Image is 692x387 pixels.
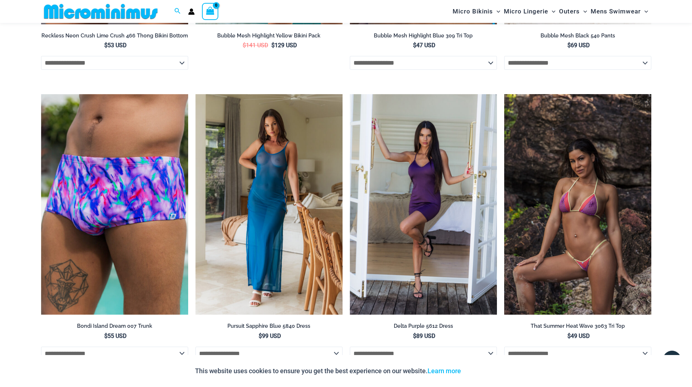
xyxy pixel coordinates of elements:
nav: Site Navigation [450,1,651,22]
span: Mens Swimwear [591,2,641,21]
a: Pursuit Sapphire Blue 5840 Dress 02Pursuit Sapphire Blue 5840 Dress 04Pursuit Sapphire Blue 5840 ... [195,94,343,315]
img: Delta Purple 5612 Dress 01 [350,94,497,315]
bdi: 55 USD [104,332,126,339]
a: OutersMenu ToggleMenu Toggle [557,2,589,21]
h2: Bubble Mesh Highlight Yellow Bikini Pack [195,32,343,39]
span: Menu Toggle [493,2,500,21]
bdi: 141 USD [243,42,268,49]
a: Account icon link [188,8,195,15]
img: Bondi Island Dream 007 Trunk 01 [41,94,188,315]
bdi: 89 USD [413,332,435,339]
h2: Delta Purple 5612 Dress [350,323,497,330]
h2: Reckless Neon Crush Lime Crush 466 Thong Bikini Bottom [41,32,188,39]
span: $ [567,332,571,339]
a: That Summer Heat Wave 3063 Tri Top 01That Summer Heat Wave 3063 Tri Top 4303 Micro Bottom 02That ... [504,94,651,315]
span: $ [567,42,571,49]
h2: Bubble Mesh Highlight Blue 309 Tri Top [350,32,497,39]
a: That Summer Heat Wave 3063 Tri Top [504,323,651,332]
bdi: 53 USD [104,42,126,49]
p: This website uses cookies to ensure you get the best experience on our website. [195,366,461,376]
bdi: 99 USD [259,332,281,339]
span: $ [104,332,108,339]
bdi: 49 USD [567,332,590,339]
a: Bubble Mesh Highlight Yellow Bikini Pack [195,32,343,42]
h2: Bondi Island Dream 007 Trunk [41,323,188,330]
span: $ [243,42,246,49]
a: View Shopping Cart, empty [202,3,219,20]
a: Learn more [428,367,461,375]
a: Reckless Neon Crush Lime Crush 466 Thong Bikini Bottom [41,32,188,42]
h2: Bubble Mesh Black 540 Pants [504,32,651,39]
h2: Pursuit Sapphire Blue 5840 Dress [195,323,343,330]
span: $ [413,42,416,49]
img: Pursuit Sapphire Blue 5840 Dress 02 [195,94,343,315]
button: Accept [466,362,497,380]
span: Menu Toggle [580,2,587,21]
a: Pursuit Sapphire Blue 5840 Dress [195,323,343,332]
a: Search icon link [174,7,181,16]
img: MM SHOP LOGO FLAT [41,3,161,20]
span: $ [259,332,262,339]
a: Micro BikinisMenu ToggleMenu Toggle [451,2,502,21]
a: Micro LingerieMenu ToggleMenu Toggle [502,2,557,21]
bdi: 47 USD [413,42,435,49]
span: Menu Toggle [548,2,555,21]
a: Delta Purple 5612 Dress 01Delta Purple 5612 Dress 03Delta Purple 5612 Dress 03 [350,94,497,315]
span: Micro Bikinis [453,2,493,21]
a: Delta Purple 5612 Dress [350,323,497,332]
span: $ [271,42,275,49]
span: $ [104,42,108,49]
span: $ [413,332,416,339]
a: Bondi Island Dream 007 Trunk 01Bondi Island Dream 007 Trunk 03Bondi Island Dream 007 Trunk 03 [41,94,188,315]
a: Bubble Mesh Black 540 Pants [504,32,651,42]
span: Outers [559,2,580,21]
h2: That Summer Heat Wave 3063 Tri Top [504,323,651,330]
bdi: 129 USD [271,42,297,49]
img: That Summer Heat Wave 3063 Tri Top 4303 Micro Bottom 02 [504,94,651,315]
a: Mens SwimwearMenu ToggleMenu Toggle [589,2,650,21]
bdi: 69 USD [567,42,590,49]
a: Bubble Mesh Highlight Blue 309 Tri Top [350,32,497,42]
a: Bondi Island Dream 007 Trunk [41,323,188,332]
span: Micro Lingerie [504,2,548,21]
span: Menu Toggle [641,2,648,21]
